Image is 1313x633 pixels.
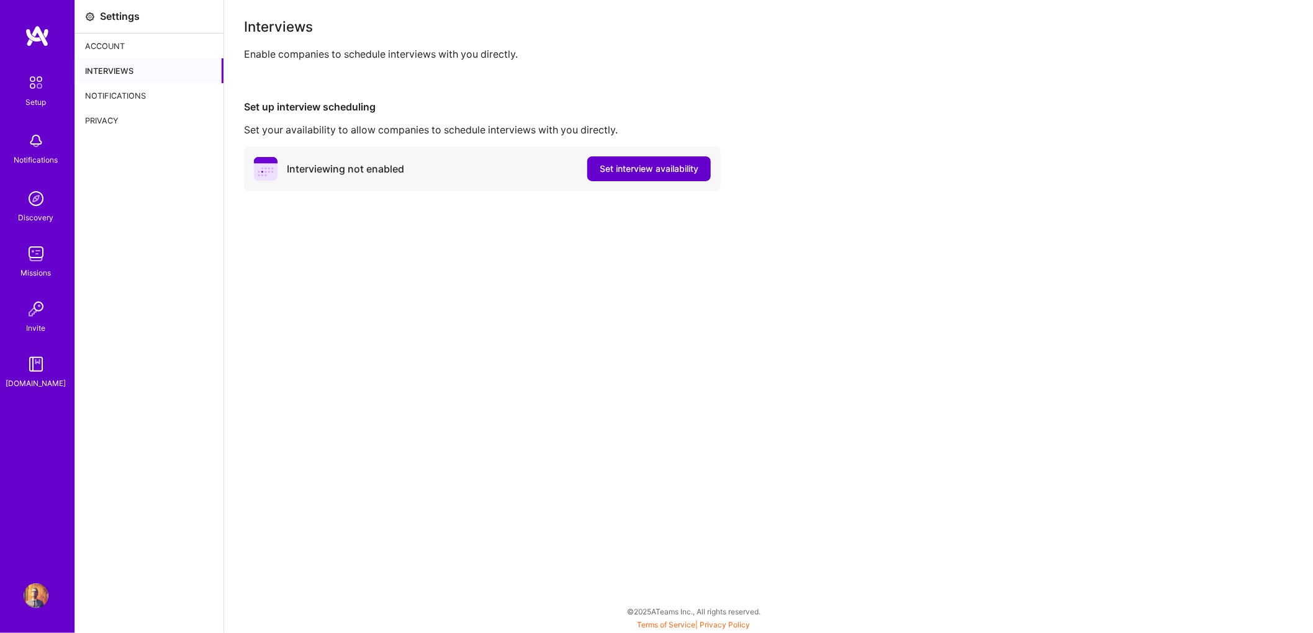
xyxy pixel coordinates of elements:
div: Discovery [19,211,54,224]
img: logo [25,25,50,47]
img: Invite [24,297,48,321]
div: Interviewing not enabled [287,163,405,176]
img: teamwork [24,241,48,266]
div: © 2025 ATeams Inc., All rights reserved. [74,596,1313,627]
div: Account [75,34,223,58]
a: User Avatar [20,583,52,608]
a: Terms of Service [638,620,696,629]
img: guide book [24,352,48,377]
div: Setup [26,96,47,109]
div: [DOMAIN_NAME] [6,377,66,390]
img: discovery [24,186,48,211]
i: icon PurpleCalendar [254,157,277,181]
img: User Avatar [24,583,48,608]
div: Interviews [244,20,1293,33]
i: icon Settings [85,12,95,22]
div: Settings [100,10,140,23]
div: Notifications [14,153,58,166]
div: Interviews [75,58,223,83]
div: Set your availability to allow companies to schedule interviews with you directly. [244,123,1293,137]
div: Notifications [75,83,223,108]
div: Missions [21,266,52,279]
a: Privacy Policy [700,620,751,629]
div: Enable companies to schedule interviews with you directly. [244,48,1293,61]
span: Set interview availability [600,163,698,175]
img: bell [24,128,48,153]
span: | [638,620,751,629]
img: setup [23,70,49,96]
div: Set up interview scheduling [244,101,1293,114]
button: Set interview availability [587,156,711,181]
div: Invite [27,321,46,334]
div: Privacy [75,108,223,133]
